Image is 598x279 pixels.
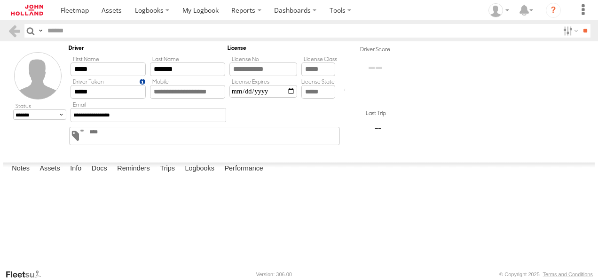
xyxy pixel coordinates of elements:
[155,163,180,176] label: Trips
[65,163,86,176] label: Info
[69,44,228,52] h5: Driver
[546,3,561,18] i: ?
[220,163,268,176] label: Performance
[5,270,48,279] a: Visit our Website
[340,86,354,93] div: Average score based on the driver's last 7 days trips / Max score during the same period.
[346,123,409,134] span: --
[71,78,146,85] label: Driver ID is a unique identifier of your choosing, e.g. Employee No., Licence Number
[8,24,21,38] a: Back to previous Page
[7,163,34,176] label: Notes
[559,24,580,38] label: Search Filter Options
[37,24,44,38] label: Search Query
[499,271,593,277] div: © Copyright 2025 -
[11,5,43,15] img: jhg-logo.svg
[256,271,292,277] div: Version: 306.00
[485,3,512,17] div: Adam Dippie
[180,163,219,176] label: Logbooks
[228,44,339,52] h5: License
[87,163,112,176] label: Docs
[543,271,593,277] a: Terms and Conditions
[2,2,52,18] a: Return to Dashboard
[112,163,155,176] label: Reminders
[35,163,64,176] label: Assets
